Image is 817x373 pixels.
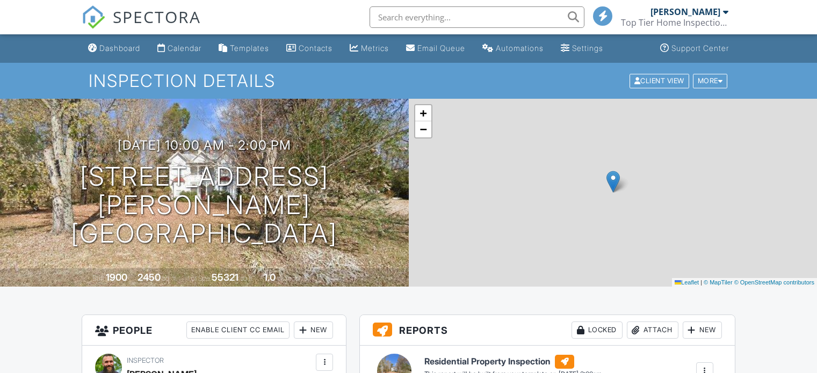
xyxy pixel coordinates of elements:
[214,39,273,58] a: Templates
[650,6,720,17] div: [PERSON_NAME]
[168,43,201,53] div: Calendar
[299,43,332,53] div: Contacts
[99,43,140,53] div: Dashboard
[82,315,346,346] h3: People
[675,279,699,286] a: Leaflet
[360,315,735,346] h3: Reports
[556,39,608,58] a: Settings
[693,74,728,88] div: More
[84,39,144,58] a: Dashboard
[415,121,431,137] a: Zoom out
[153,39,206,58] a: Calendar
[415,105,431,121] a: Zoom in
[230,43,269,53] div: Templates
[282,39,337,58] a: Contacts
[186,321,290,339] div: Enable Client CC Email
[704,279,733,286] a: © MapTiler
[212,272,238,283] div: 55321
[402,39,469,58] a: Email Queue
[118,138,291,152] h3: [DATE] 10:00 am - 2:00 pm
[162,274,177,282] span: sq. ft.
[127,356,164,364] span: Inspector
[345,39,393,58] a: Metrics
[700,279,702,286] span: |
[606,171,620,193] img: Marker
[627,321,678,339] div: Attach
[417,43,465,53] div: Email Queue
[17,163,392,247] h1: [STREET_ADDRESS][PERSON_NAME] [GEOGRAPHIC_DATA]
[671,43,729,53] div: Support Center
[572,321,623,339] div: Locked
[92,274,104,282] span: Built
[420,106,426,120] span: +
[113,5,201,28] span: SPECTORA
[89,71,728,90] h1: Inspection Details
[496,43,544,53] div: Automations
[683,321,722,339] div: New
[294,321,333,339] div: New
[628,76,692,84] a: Client View
[106,272,127,283] div: 1900
[656,39,733,58] a: Support Center
[424,355,602,369] h6: Residential Property Inspection
[277,274,308,282] span: bathrooms
[370,6,584,28] input: Search everything...
[478,39,548,58] a: Automations (Basic)
[420,122,426,136] span: −
[621,17,728,28] div: Top Tier Home Inspections LLC
[187,274,210,282] span: Lot Size
[361,43,389,53] div: Metrics
[82,14,201,37] a: SPECTORA
[734,279,814,286] a: © OpenStreetMap contributors
[572,43,603,53] div: Settings
[82,5,105,29] img: The Best Home Inspection Software - Spectora
[264,272,276,283] div: 1.0
[138,272,161,283] div: 2450
[240,274,254,282] span: sq.ft.
[630,74,689,88] div: Client View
